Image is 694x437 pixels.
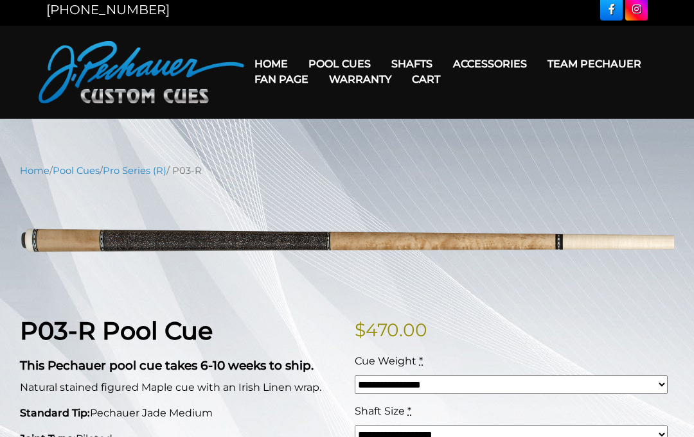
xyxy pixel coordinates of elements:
[355,355,416,367] span: Cue Weight
[419,355,423,367] abbr: required
[244,63,319,96] a: Fan Page
[381,47,443,80] a: Shafts
[20,164,674,178] nav: Breadcrumb
[20,316,213,346] strong: P03-R Pool Cue
[319,63,402,96] a: Warranty
[537,47,652,80] a: Team Pechauer
[39,41,244,103] img: Pechauer Custom Cues
[20,380,339,395] p: Natural stained figured Maple cue with an Irish Linen wrap.
[443,47,537,80] a: Accessories
[53,165,100,176] a: Pool Cues
[20,165,49,176] a: Home
[298,47,381,80] a: Pool Cues
[407,405,411,417] abbr: required
[355,319,427,341] bdi: 470.00
[355,405,405,417] span: Shaft Size
[20,406,339,421] p: Pechauer Jade Medium
[20,358,314,373] strong: This Pechauer pool cue takes 6-10 weeks to ship.
[20,407,90,419] strong: Standard Tip:
[103,165,166,176] a: Pro Series (R)
[402,63,450,96] a: Cart
[355,319,366,341] span: $
[46,2,170,17] a: [PHONE_NUMBER]
[20,187,674,296] img: P03-N.png
[244,47,298,80] a: Home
